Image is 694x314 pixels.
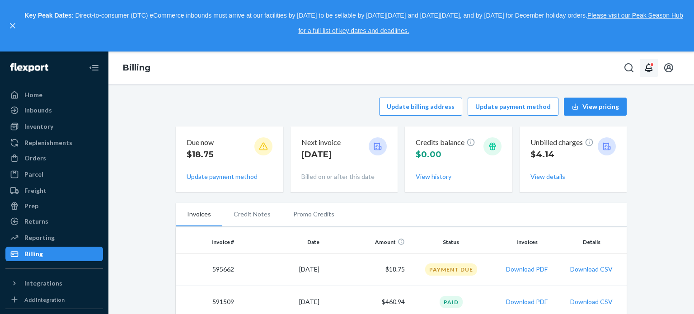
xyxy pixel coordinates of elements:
th: Details [560,231,627,253]
button: View details [530,172,565,181]
div: Prep [24,202,38,211]
div: Inventory [24,122,53,131]
button: Update payment method [468,98,558,116]
div: Parcel [24,170,43,179]
a: Freight [5,183,103,198]
a: Prep [5,199,103,213]
a: Orders [5,151,103,165]
button: Download PDF [506,297,548,306]
div: Inbounds [24,106,52,115]
div: Billing [24,249,43,258]
p: [DATE] [301,149,341,160]
p: Due now [187,137,214,148]
div: Orders [24,154,46,163]
li: Invoices [176,203,222,226]
div: Payment Due [425,263,477,276]
button: close, [8,21,17,30]
button: Update billing address [379,98,462,116]
span: $0.00 [416,150,441,159]
img: Flexport logo [10,63,48,72]
a: Inbounds [5,103,103,117]
a: Inventory [5,119,103,134]
div: Integrations [24,279,62,288]
button: Open notifications [640,59,658,77]
button: Download CSV [570,265,613,274]
p: Billed on or after this date [301,172,387,181]
ol: breadcrumbs [116,55,158,81]
th: Status [408,231,494,253]
a: Replenishments [5,136,103,150]
a: Billing [123,63,150,73]
p: Next invoice [301,137,341,148]
p: $18.75 [187,149,214,160]
a: Home [5,88,103,102]
strong: Key Peak Dates [24,12,71,19]
td: 595662 [176,253,238,286]
div: Reporting [24,233,55,242]
div: Returns [24,217,48,226]
button: Open Search Box [620,59,638,77]
a: Please visit our Peak Season Hub for a full list of key dates and deadlines. [298,12,683,34]
p: Unbilled charges [530,137,594,148]
th: Invoice # [176,231,238,253]
button: Download PDF [506,265,548,274]
div: Add Integration [24,296,65,304]
a: Billing [5,247,103,261]
div: Home [24,90,42,99]
button: Close Navigation [85,59,103,77]
button: View history [416,172,451,181]
button: Integrations [5,276,103,291]
a: Add Integration [5,294,103,305]
th: Invoices [494,231,560,253]
div: Freight [24,186,47,195]
td: $18.75 [323,253,408,286]
button: View pricing [564,98,627,116]
a: Reporting [5,230,103,245]
p: : Direct-to-consumer (DTC) eCommerce inbounds must arrive at our facilities by [DATE] to be sella... [22,8,686,38]
li: Credit Notes [222,203,282,225]
th: Amount [323,231,408,253]
div: Replenishments [24,138,72,147]
a: Returns [5,214,103,229]
button: Download CSV [570,297,613,306]
button: Update payment method [187,172,258,181]
div: Paid [440,296,463,308]
li: Promo Credits [282,203,346,225]
p: Credits balance [416,137,475,148]
th: Date [238,231,323,253]
td: [DATE] [238,253,323,286]
a: Parcel [5,167,103,182]
button: Open account menu [660,59,678,77]
p: $4.14 [530,149,594,160]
